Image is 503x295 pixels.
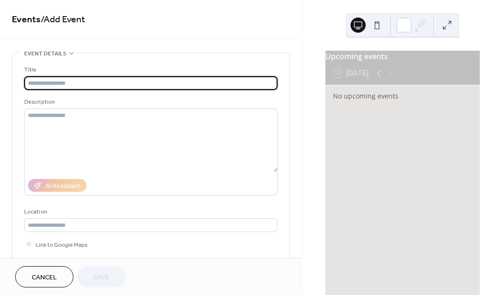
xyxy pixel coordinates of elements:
div: Upcoming events [325,51,480,62]
span: Event details [24,49,66,59]
span: Link to Google Maps [36,240,88,250]
button: Cancel [15,266,73,287]
div: No upcoming events [333,91,472,101]
span: / Add Event [41,10,85,29]
a: Events [12,10,41,29]
div: Location [24,207,276,217]
div: Description [24,97,276,107]
span: Cancel [32,273,57,283]
div: Title [24,65,276,75]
